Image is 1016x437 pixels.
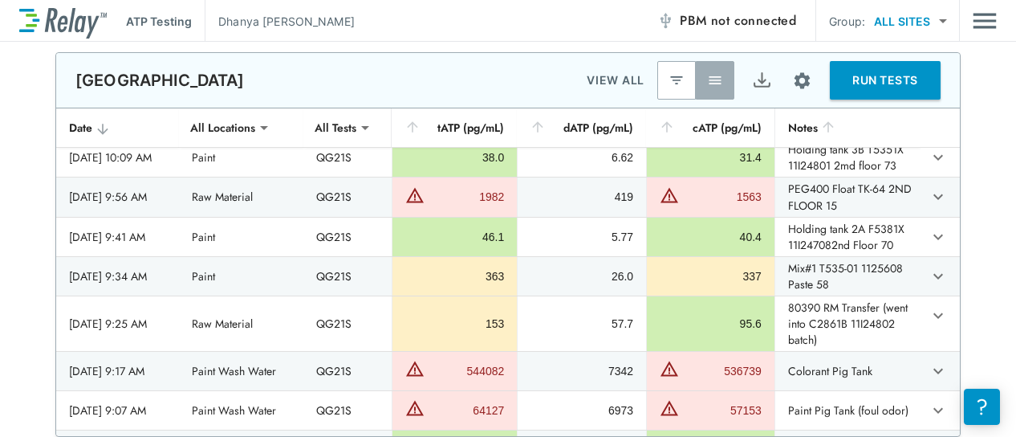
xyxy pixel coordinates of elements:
div: [DATE] 9:34 AM [69,268,166,284]
div: 26.0 [530,268,633,284]
div: 6.62 [530,149,633,165]
td: QG21S [303,257,392,296]
button: expand row [925,397,952,424]
div: 1563 [683,189,762,205]
td: Holding tank 3B T5351X 11I24801 2md floor 73 [774,138,920,177]
td: Holding tank 2A F5381X 11I247082nd Floor 70 [774,218,920,256]
img: LuminUltra Relay [19,4,107,39]
iframe: Resource center [964,389,1000,425]
div: 544082 [429,363,504,379]
div: 40.4 [660,229,762,245]
td: Paint Pig Tank (foul odor) [774,391,920,430]
td: QG21S [303,178,392,216]
td: 80390 RM Transfer (went into C2861B 11I24802 batch) [774,296,920,351]
div: All Tests [303,112,368,144]
div: 337 [660,268,762,284]
td: PEG400 Float TK-64 2ND FLOOR 15 [774,178,920,216]
td: QG21S [303,296,392,351]
div: 31.4 [660,149,762,165]
td: Colorant Pig Tank [774,352,920,390]
td: Mix#1 T535-01 1125608 Paste 58 [774,257,920,296]
th: Date [56,108,179,148]
div: 363 [405,268,504,284]
img: Warning [405,186,425,205]
button: PBM not connected [651,5,803,37]
button: Export [742,61,781,100]
td: Paint Wash Water [179,352,303,390]
button: expand row [925,302,952,329]
div: [DATE] 9:25 AM [69,316,166,332]
button: RUN TESTS [830,61,941,100]
img: Warning [660,398,679,418]
p: [GEOGRAPHIC_DATA] [75,71,245,90]
div: [DATE] 9:17 AM [69,363,166,379]
div: 1982 [429,189,504,205]
span: PBM [680,10,796,32]
td: QG21S [303,218,392,256]
div: 46.1 [405,229,504,245]
button: Main menu [973,6,997,36]
button: expand row [925,223,952,251]
div: [DATE] 9:07 AM [69,402,166,419]
img: Warning [405,398,425,418]
button: expand row [925,263,952,290]
div: [DATE] 9:41 AM [69,229,166,245]
button: expand row [925,183,952,210]
div: dATP (pg/mL) [530,118,633,137]
td: Paint [179,138,303,177]
div: 7342 [530,363,633,379]
div: 419 [530,189,633,205]
div: tATP (pg/mL) [404,118,504,137]
div: [DATE] 10:09 AM [69,149,166,165]
p: Group: [829,13,865,30]
button: Site setup [781,59,823,102]
div: 153 [405,316,504,332]
img: Drawer Icon [973,6,997,36]
img: View All [707,72,723,88]
span: not connected [711,11,796,30]
div: 95.6 [660,316,762,332]
td: Paint [179,257,303,296]
div: 57153 [683,402,762,419]
div: Notes [788,118,907,137]
img: Offline Icon [657,13,673,29]
td: QG21S [303,138,392,177]
p: VIEW ALL [587,71,644,90]
div: 57.7 [530,316,633,332]
td: Raw Material [179,178,303,216]
img: Export Icon [752,71,772,91]
button: expand row [925,357,952,385]
img: Warning [405,359,425,378]
p: ATP Testing [126,13,192,30]
img: Warning [660,359,679,378]
p: Dhanya [PERSON_NAME] [218,13,355,30]
div: 6973 [530,402,633,419]
td: QG21S [303,391,392,430]
img: Latest [669,72,685,88]
button: expand row [925,144,952,171]
img: Settings Icon [792,71,812,91]
td: Paint Wash Water [179,391,303,430]
div: 536739 [683,363,762,379]
div: 38.0 [405,149,504,165]
div: All Locations [179,112,266,144]
img: Warning [660,186,679,205]
td: Raw Material [179,296,303,351]
div: 5.77 [530,229,633,245]
div: [DATE] 9:56 AM [69,189,166,205]
td: QG21S [303,352,392,390]
td: Paint [179,218,303,256]
div: 64127 [429,402,504,419]
div: cATP (pg/mL) [659,118,762,137]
